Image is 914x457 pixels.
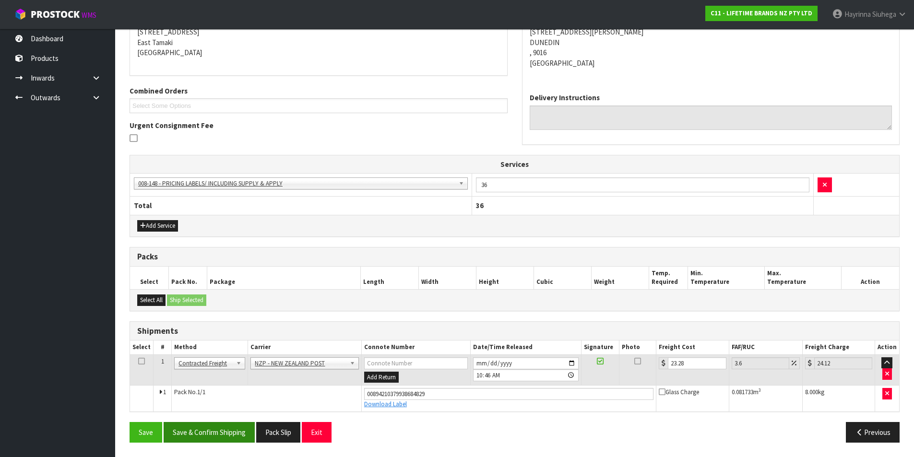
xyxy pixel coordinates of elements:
[759,387,761,393] sup: 3
[14,8,26,20] img: cube-alt.png
[154,340,172,354] th: #
[649,267,688,289] th: Temp. Required
[729,386,802,411] td: m
[161,357,164,365] span: 1
[802,386,875,411] td: kg
[130,340,154,354] th: Select
[875,340,899,354] th: Action
[256,422,300,443] button: Pack Slip
[530,93,600,103] label: Delivery Instructions
[581,340,619,354] th: Signature
[164,422,255,443] button: Save & Confirm Shipping
[592,267,649,289] th: Weight
[732,357,789,369] input: Freight Adjustment
[764,267,841,289] th: Max. Temperature
[688,267,764,289] th: Min. Temperature
[659,388,699,396] span: Glass Charge
[130,155,899,174] th: Services
[705,6,818,21] a: C11 - LIFETIME BRANDS NZ PTY LTD
[130,267,168,289] th: Select
[418,267,476,289] th: Width
[364,372,399,383] button: Add Return
[476,201,484,210] span: 36
[137,17,500,58] address: [STREET_ADDRESS] East Tamaki [GEOGRAPHIC_DATA]
[802,340,875,354] th: Freight Charge
[130,120,214,130] label: Urgent Consignment Fee
[476,267,534,289] th: Height
[844,10,871,19] span: Hayrinna
[361,340,470,354] th: Connote Number
[130,422,162,443] button: Save
[207,267,361,289] th: Package
[364,400,407,408] a: Download Label
[248,340,361,354] th: Carrier
[668,357,726,369] input: Freight Cost
[470,340,581,354] th: Date/Time Released
[137,294,166,306] button: Select All
[31,8,80,21] span: ProStock
[805,388,818,396] span: 8.000
[846,422,900,443] button: Previous
[364,388,654,400] input: Connote Number
[163,388,166,396] span: 1
[729,340,802,354] th: FAF/RUC
[361,267,418,289] th: Length
[172,386,362,411] td: Pack No.
[130,197,472,215] th: Total
[619,340,656,354] th: Photo
[872,10,896,19] span: Siuhega
[364,357,468,369] input: Connote Number
[711,9,812,17] strong: C11 - LIFETIME BRANDS NZ PTY LTD
[197,388,205,396] span: 1/1
[167,294,206,306] button: Ship Selected
[137,327,892,336] h3: Shipments
[255,358,345,369] span: NZP - NEW ZEALAND POST
[168,267,207,289] th: Pack No.
[814,357,872,369] input: Freight Charge
[842,267,899,289] th: Action
[732,388,753,396] span: 0.081733
[656,340,729,354] th: Freight Cost
[534,267,592,289] th: Cubic
[138,178,455,189] span: 008-148 - PRICING LABELS/ INCLUDING SUPPLY & APPLY
[178,358,232,369] span: Contracted Freight
[137,220,178,232] button: Add Service
[137,252,892,261] h3: Packs
[82,11,96,20] small: WMS
[130,86,188,96] label: Combined Orders
[530,17,892,68] address: [STREET_ADDRESS][PERSON_NAME] DUNEDIN , 9016 [GEOGRAPHIC_DATA]
[302,422,332,443] button: Exit
[172,340,248,354] th: Method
